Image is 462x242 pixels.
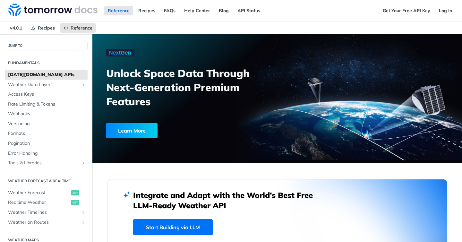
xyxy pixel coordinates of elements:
[8,121,86,127] span: Versioning
[5,129,88,138] a: Formats
[5,41,88,50] button: JUMP TO
[5,70,88,80] a: [DATE][DOMAIN_NAME] APIs
[5,158,88,168] a: Tools & LibrariesShow subpages for Tools & Libraries
[106,49,134,56] img: NextGen
[8,101,86,108] span: Rate Limiting & Tokens
[8,72,86,78] span: [DATE][DOMAIN_NAME] APIs
[8,219,79,226] span: Weather on Routes
[181,6,214,15] a: Help Center
[81,82,86,87] button: Show subpages for Weather Data Layers
[8,209,79,216] span: Weather Timelines
[8,111,86,117] span: Webhooks
[27,23,58,33] a: Recipes
[8,160,79,166] span: Tools & Libraries
[8,82,79,88] span: Weather Data Layers
[5,208,88,217] a: Weather TimelinesShow subpages for Weather Timelines
[60,23,96,33] a: Reference
[133,219,213,235] a: Start Building via LLM
[5,60,88,66] h2: Fundamentals
[81,160,86,166] button: Show subpages for Tools & Libraries
[71,25,92,31] span: Reference
[160,6,179,15] a: FAQs
[215,6,232,15] a: Blog
[104,6,133,15] a: Reference
[5,218,88,227] a: Weather on RoutesShow subpages for Weather on Routes
[38,25,55,31] span: Recipes
[133,190,322,211] h2: Integrate and Adapt with the World’s Best Free LLM-Ready Weather API
[8,199,69,206] span: Realtime Weather
[5,109,88,119] a: Webhooks
[8,150,86,157] span: Error Handling
[5,80,88,90] a: Weather Data LayersShow subpages for Weather Data Layers
[8,91,86,98] span: Access Keys
[6,23,26,33] span: v4.0.1
[135,6,159,15] a: Recipes
[5,178,88,184] h2: Weather Forecast & realtime
[5,188,88,198] a: Weather Forecastget
[379,6,434,15] a: Get Your Free API Key
[8,4,98,16] img: Tomorrow.io Weather API Docs
[5,99,88,109] a: Rate Limiting & Tokens
[5,90,88,99] a: Access Keys
[8,140,86,147] span: Pagination
[5,119,88,129] a: Versioning
[5,139,88,148] a: Pagination
[106,66,284,108] h3: Unlock Space Data Through Next-Generation Premium Features
[106,123,158,138] div: Learn More
[8,130,86,137] span: Formats
[71,200,79,205] span: get
[5,198,88,207] a: Realtime Weatherget
[106,123,249,138] a: Learn More
[81,220,86,225] button: Show subpages for Weather on Routes
[71,190,79,195] span: get
[8,190,69,196] span: Weather Forecast
[234,6,264,15] a: API Status
[81,210,86,215] button: Show subpages for Weather Timelines
[5,149,88,158] a: Error Handling
[435,6,456,15] a: Log In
